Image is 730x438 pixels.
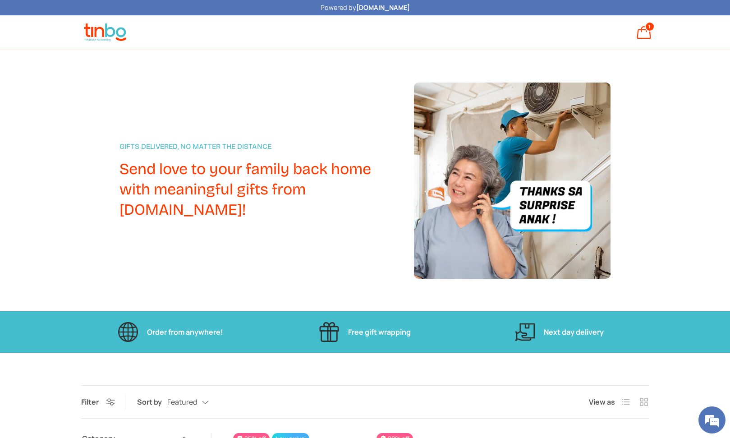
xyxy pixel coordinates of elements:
span: Filter [81,397,99,407]
p: Powered by [321,3,410,13]
img: Next day delivery [515,322,535,342]
span: 1 [648,23,651,30]
strong: Order from anywhere! [147,327,223,337]
strong: Next day delivery [544,327,604,337]
strong: [DOMAIN_NAME] [356,3,410,12]
h1: Send love to your family back home with meaningful gifts from [DOMAIN_NAME]!​ [119,159,385,220]
label: Sort by [137,397,167,407]
p: Gifts Delivered, No Matter the Distance [119,141,385,152]
strong: Free gift wrapping [348,327,411,337]
button: Featured [167,394,227,410]
span: Featured [167,398,197,406]
img: Free gift wrapping [319,322,339,342]
span: View as [589,397,615,407]
img: Order from anywhere! [118,322,138,342]
button: Filter [81,397,115,407]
